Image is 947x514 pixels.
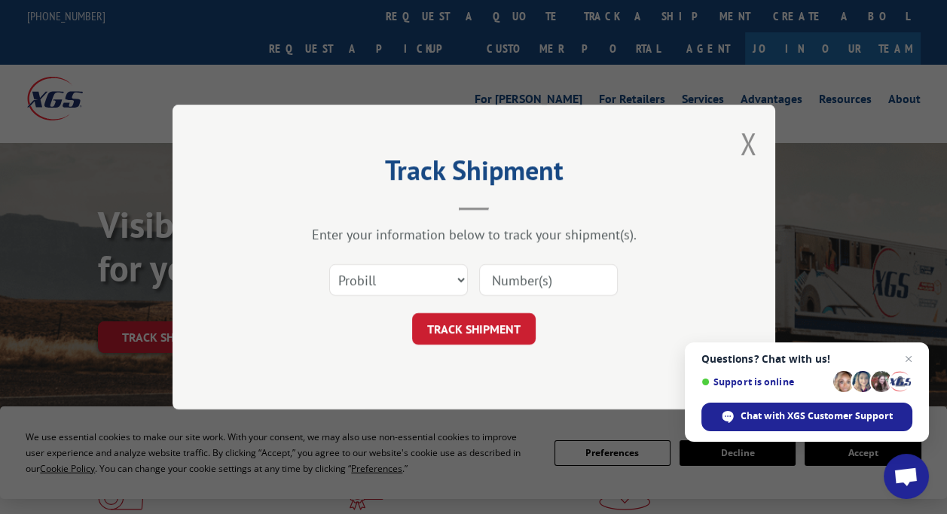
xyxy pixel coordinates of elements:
button: TRACK SHIPMENT [412,313,536,345]
h2: Track Shipment [248,160,700,188]
div: Enter your information below to track your shipment(s). [248,226,700,243]
span: Close chat [900,350,918,368]
input: Number(s) [479,264,618,296]
span: Chat with XGS Customer Support [741,409,893,423]
span: Support is online [701,376,828,388]
div: Open chat [884,454,929,499]
div: Chat with XGS Customer Support [701,403,912,431]
span: Questions? Chat with us! [701,353,912,365]
button: Close modal [740,123,756,163]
